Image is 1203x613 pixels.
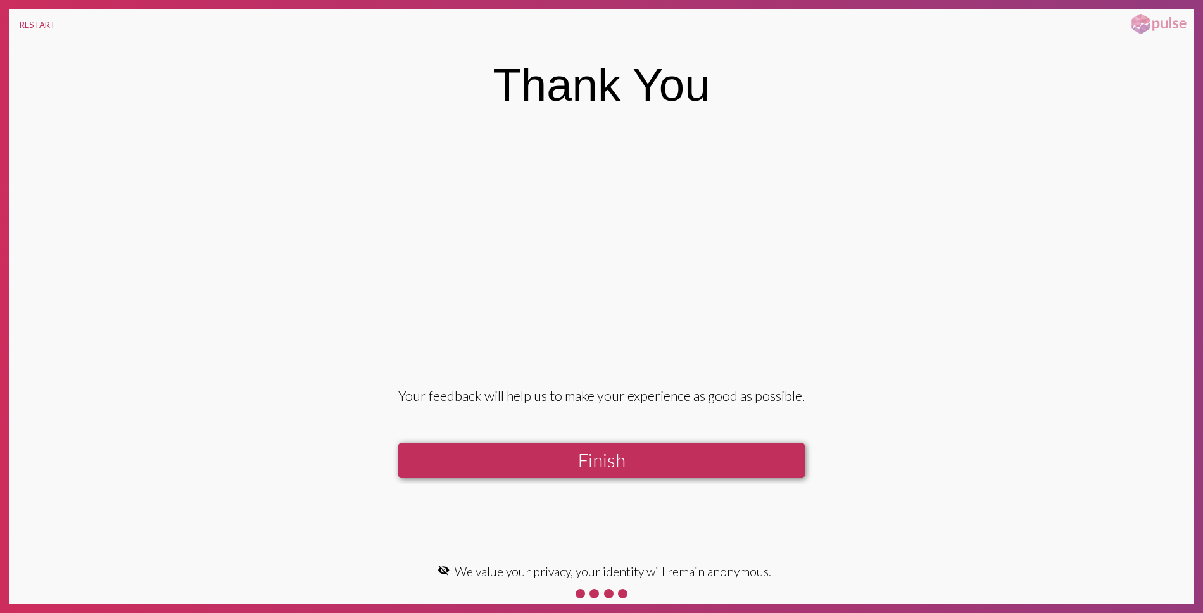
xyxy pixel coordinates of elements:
[9,9,66,40] button: RESTART
[493,58,710,111] div: Thank You
[455,564,771,579] span: We value your privacy, your identity will remain anonymous.
[398,388,805,404] div: Your feedback will help us to make your experience as good as possible.
[1127,13,1190,35] img: pulsehorizontalsmall.png
[398,443,805,478] button: Finish
[438,564,450,576] mat-icon: visibility_off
